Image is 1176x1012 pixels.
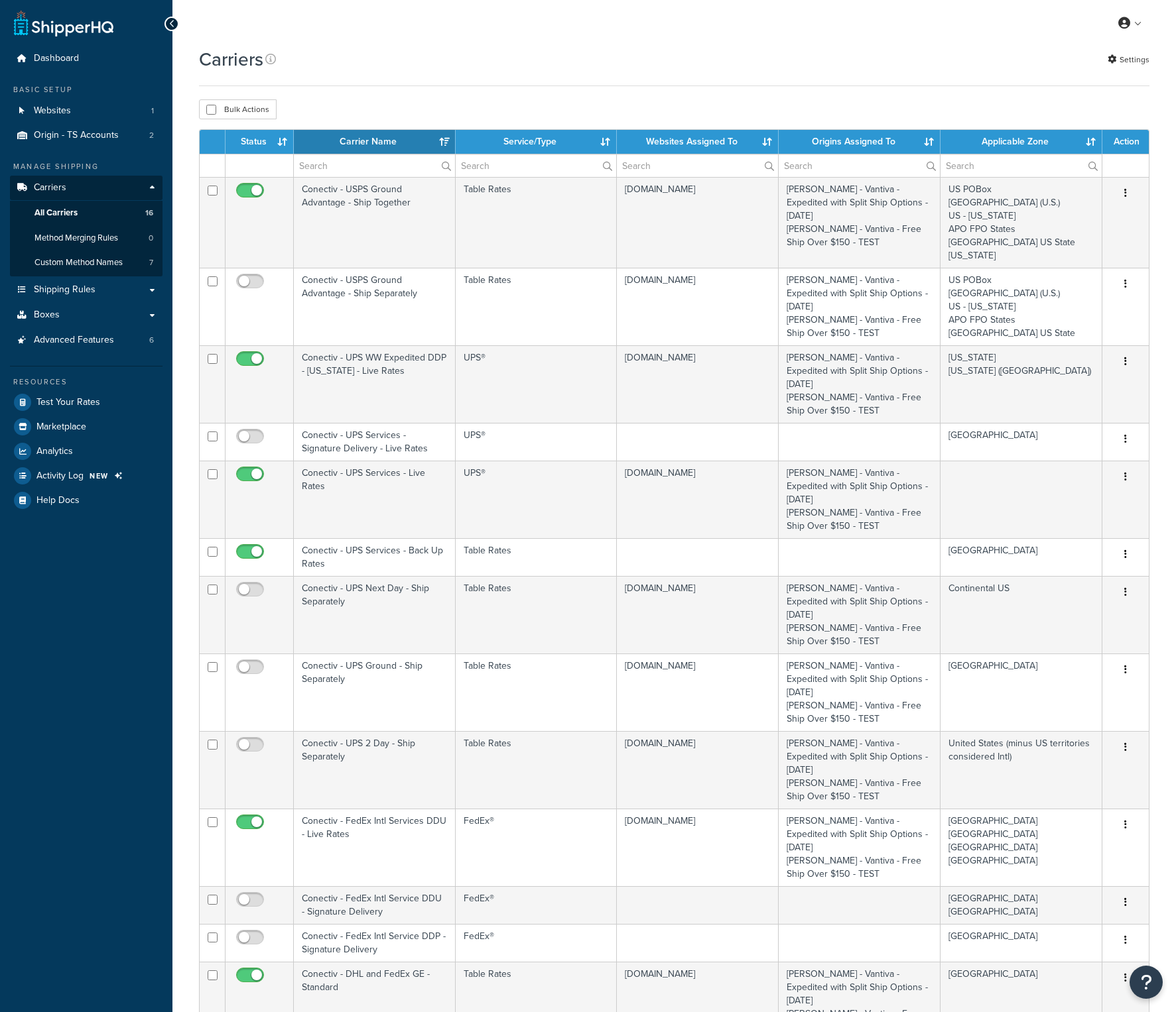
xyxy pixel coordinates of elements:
th: Status: activate to sort column ascending [226,130,294,154]
input: Search [617,154,778,177]
div: Basic Setup [10,84,163,95]
td: United States (minus US territories considered Intl) [941,731,1102,809]
td: [DOMAIN_NAME] [617,576,779,653]
td: [DOMAIN_NAME] [617,461,779,538]
td: Conectiv - UPS Next Day - Ship Separately [294,576,456,653]
span: Advanced Features [34,335,114,346]
div: Resources [10,376,163,388]
span: Custom Method Names [34,257,123,268]
td: [PERSON_NAME] - Vantiva - Expedited with Split Ship Options - [DATE] [PERSON_NAME] - Vantiva - Fr... [779,345,941,423]
span: All Carriers [34,207,78,219]
input: Search [456,154,617,177]
input: Search [779,154,940,177]
td: Conectiv - UPS Ground - Ship Separately [294,653,456,731]
a: Settings [1108,50,1149,69]
a: Boxes [10,303,163,327]
td: US POBox [GEOGRAPHIC_DATA] (U.S.) US - [US_STATE] APO FPO States [GEOGRAPHIC_DATA] US State [941,268,1102,345]
a: Custom Method Names 7 [10,251,163,275]
th: Websites Assigned To: activate to sort column ascending [617,130,779,154]
td: UPS® [456,423,618,461]
span: Analytics [36,446,73,457]
td: [GEOGRAPHIC_DATA] [GEOGRAPHIC_DATA] [941,886,1102,924]
span: Test Your Rates [36,397,100,408]
td: Table Rates [456,576,618,653]
td: Table Rates [456,268,618,345]
td: Conectiv - UPS WW Expedited DDP - [US_STATE] - Live Rates [294,345,456,423]
a: Advanced Features 6 [10,328,163,353]
a: Carriers [10,176,163,200]
td: Table Rates [456,731,618,809]
li: Dashboard [10,46,163,71]
span: NEW [90,471,109,481]
th: Action [1102,130,1149,154]
td: US POBox [GEOGRAPHIC_DATA] (U.S.) US - [US_STATE] APO FPO States [GEOGRAPHIC_DATA] US State [US_S... [941,177,1102,268]
td: [GEOGRAPHIC_DATA] [941,423,1102,461]
td: Table Rates [456,653,618,731]
td: [DOMAIN_NAME] [617,268,779,345]
a: ShipperHQ Home [14,10,113,36]
li: Carriers [10,176,163,276]
td: [DOMAIN_NAME] [617,345,779,423]
a: Analytics [10,439,163,463]
li: Method Merging Rules [10,226,163,251]
span: 16 [145,207,153,219]
td: UPS® [456,461,618,538]
h1: Carriers [199,46,263,72]
td: [GEOGRAPHIC_DATA] [941,653,1102,731]
th: Service/Type: activate to sort column ascending [456,130,618,154]
span: Dashboard [34,53,79,64]
span: Carriers [34,182,66,194]
span: Help Docs [36,495,80,506]
td: [DOMAIN_NAME] [617,731,779,809]
td: Conectiv - USPS Ground Advantage - Ship Together [294,177,456,268]
td: FedEx® [456,809,618,886]
td: Conectiv - USPS Ground Advantage - Ship Separately [294,268,456,345]
a: Marketplace [10,415,163,439]
td: Conectiv - UPS 2 Day - Ship Separately [294,731,456,809]
input: Search [294,154,455,177]
td: [DOMAIN_NAME] [617,653,779,731]
th: Carrier Name: activate to sort column ascending [294,130,456,154]
td: [DOMAIN_NAME] [617,177,779,268]
a: All Carriers 16 [10,201,163,225]
th: Applicable Zone: activate to sort column ascending [941,130,1102,154]
td: [PERSON_NAME] - Vantiva - Expedited with Split Ship Options - [DATE] [PERSON_NAME] - Vantiva - Fr... [779,268,941,345]
span: Origin - TS Accounts [34,130,119,141]
td: [US_STATE] [US_STATE] ([GEOGRAPHIC_DATA]) [941,345,1102,423]
td: Continental US [941,576,1102,653]
a: Test Your Rates [10,390,163,414]
a: Origin - TS Accounts 2 [10,123,163,148]
li: All Carriers [10,201,163,225]
a: Shipping Rules [10,278,163,302]
td: [PERSON_NAME] - Vantiva - Expedited with Split Ship Options - [DATE] [PERSON_NAME] - Vantiva - Fr... [779,461,941,538]
th: Origins Assigned To: activate to sort column ascending [779,130,941,154]
span: Boxes [34,309,60,321]
td: Conectiv - FedEx Intl Services DDU - Live Rates [294,809,456,886]
div: Manage Shipping [10,161,163,172]
span: Method Merging Rules [34,233,118,244]
button: Open Resource Center [1130,966,1163,999]
span: 1 [151,105,154,117]
span: 6 [149,335,154,346]
td: [GEOGRAPHIC_DATA] [941,924,1102,962]
li: Advanced Features [10,328,163,353]
td: FedEx® [456,886,618,924]
a: Help Docs [10,488,163,512]
span: 7 [149,257,153,268]
li: Origins [10,123,163,148]
span: Websites [34,105,71,117]
li: Activity Log [10,464,163,488]
td: [PERSON_NAME] - Vantiva - Expedited with Split Ship Options - [DATE] [PERSON_NAME] - Vantiva - Fr... [779,731,941,809]
td: [PERSON_NAME] - Vantiva - Expedited with Split Ship Options - [DATE] [PERSON_NAME] - Vantiva - Fr... [779,177,941,268]
span: Shipping Rules [34,284,96,296]
td: [GEOGRAPHIC_DATA] [GEOGRAPHIC_DATA] [GEOGRAPHIC_DATA] [GEOGRAPHIC_DATA] [941,809,1102,886]
td: Conectiv - FedEx Intl Service DDU - Signature Delivery [294,886,456,924]
td: Conectiv - UPS Services - Signature Delivery - Live Rates [294,423,456,461]
td: Conectiv - UPS Services - Back Up Rates [294,538,456,576]
span: Activity Log [36,471,84,482]
td: [GEOGRAPHIC_DATA] [941,538,1102,576]
td: [DOMAIN_NAME] [617,809,779,886]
